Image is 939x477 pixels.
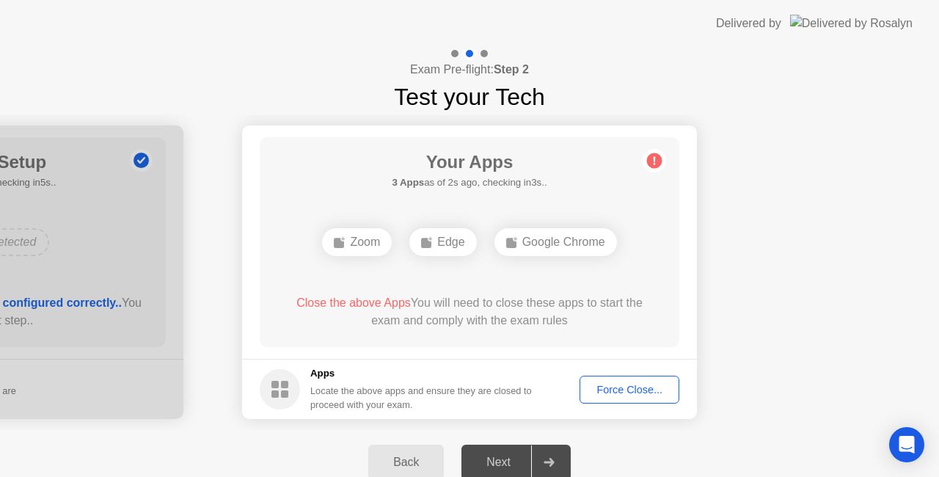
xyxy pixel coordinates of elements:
[373,456,439,469] div: Back
[410,61,529,79] h4: Exam Pre-flight:
[394,79,545,114] h1: Test your Tech
[322,228,392,256] div: Zoom
[392,177,424,188] b: 3 Apps
[296,296,411,309] span: Close the above Apps
[392,175,547,190] h5: as of 2s ago, checking in3s..
[392,149,547,175] h1: Your Apps
[310,366,533,381] h5: Apps
[790,15,913,32] img: Delivered by Rosalyn
[409,228,476,256] div: Edge
[580,376,679,404] button: Force Close...
[585,384,674,396] div: Force Close...
[889,427,924,462] div: Open Intercom Messenger
[494,228,617,256] div: Google Chrome
[281,294,659,329] div: You will need to close these apps to start the exam and comply with the exam rules
[466,456,531,469] div: Next
[494,63,529,76] b: Step 2
[716,15,781,32] div: Delivered by
[310,384,533,412] div: Locate the above apps and ensure they are closed to proceed with your exam.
